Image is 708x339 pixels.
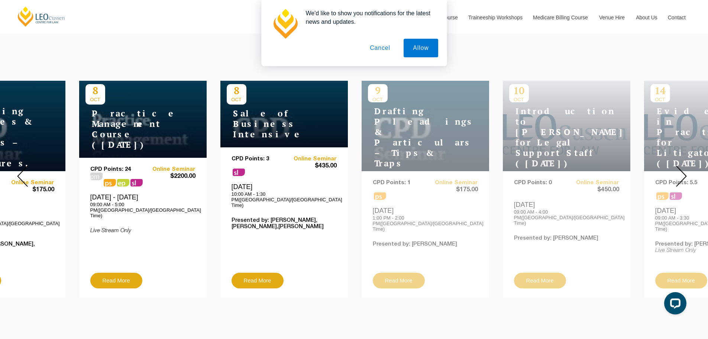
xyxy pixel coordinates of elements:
a: Read More [232,273,284,288]
span: pm [90,173,103,180]
span: OCT [227,97,246,102]
button: Allow [404,39,438,57]
img: Next [676,166,687,187]
iframe: LiveChat chat widget [658,289,689,320]
a: Read More [90,273,142,288]
p: CPD Points: 24 [90,166,143,173]
a: Online Seminar [284,156,337,162]
div: [DATE] [232,183,337,208]
span: $435.00 [284,162,337,170]
p: 10:00 AM - 1:30 PM([GEOGRAPHIC_DATA]/[GEOGRAPHIC_DATA] Time) [232,191,337,208]
span: sl [130,179,143,186]
span: OCT [85,97,105,102]
p: 09:00 AM - 5:00 PM([GEOGRAPHIC_DATA]/[GEOGRAPHIC_DATA] Time) [90,202,195,218]
p: Live Stream Only [90,228,195,234]
a: Online Seminar [143,166,195,173]
h4: Sale of Business Intensive [227,108,320,140]
span: sl [233,169,245,176]
div: We'd like to show you notifications for the latest news and updates. [300,9,438,26]
h4: Practice Management Course ([DATE]) [85,108,178,150]
span: $2200.00 [143,173,195,180]
img: notification icon [270,9,300,39]
p: 8 [227,84,246,97]
img: Prev [17,166,28,187]
p: 8 [85,84,105,97]
span: ps [104,179,116,186]
p: Presented by: [PERSON_NAME],[PERSON_NAME],[PERSON_NAME] [232,217,337,230]
span: ps [117,179,129,186]
div: [DATE] - [DATE] [90,193,195,218]
p: CPD Points: 3 [232,156,284,162]
button: Cancel [361,39,400,57]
